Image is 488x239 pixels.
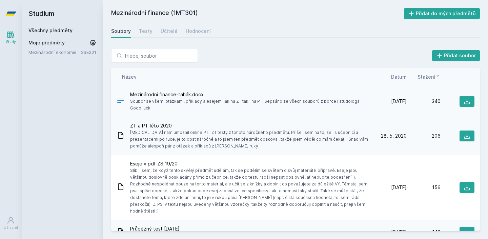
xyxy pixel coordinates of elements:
[407,184,441,191] div: 156
[111,8,404,19] h2: Mezinárodní finance (1MT301)
[139,24,152,38] a: Testy
[407,98,441,105] div: 340
[130,122,370,129] span: ZT a PT léto 2020
[391,184,407,191] span: [DATE]
[4,225,18,230] div: Uživatel
[130,91,370,98] span: Mezinárodní finance-tahák.docx
[130,98,370,112] span: Soubor se všemi otázkami, příklady a esejemi jak na ZT tak i na PT. Sepsáno ze všech souborů z bo...
[130,129,370,150] span: [MEDICAL_DATA] nám umožnil online PT i ZT testy z tohoto náročného předmětu. Přišel jsem na to, ž...
[28,39,65,46] span: Moje předměty
[81,49,96,55] a: 2SE221
[381,133,407,139] span: 28. 5. 2020
[186,24,211,38] a: Hodnocení
[1,213,20,234] a: Uživatel
[130,160,370,167] span: Eseje v pdf ZS 19/20
[130,225,180,232] span: Průběžný test [DATE]
[122,73,137,80] button: Název
[186,28,211,35] div: Hodnocení
[161,24,178,38] a: Učitelé
[111,24,131,38] a: Soubory
[391,73,407,80] button: Datum
[391,98,407,105] span: [DATE]
[161,28,178,35] div: Učitelé
[418,73,435,80] span: Stažení
[432,50,480,61] button: Přidat soubor
[139,28,152,35] div: Testy
[407,133,441,139] div: 206
[117,97,125,106] div: DOCX
[111,28,131,35] div: Soubory
[28,49,81,56] a: Mezinárodní ekonomie
[407,229,441,236] div: 147
[1,27,20,48] a: Study
[130,167,370,215] span: Slíbil jsem, že když tento skvělý předmět udělám, tak se podělím se světem o svůj materiál k příp...
[28,27,73,33] a: Všechny předměty
[6,39,16,44] div: Study
[111,49,198,62] input: Hledej soubor
[391,229,407,236] span: [DATE]
[404,8,480,19] button: Přidat do mých předmětů
[418,73,441,80] button: Stažení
